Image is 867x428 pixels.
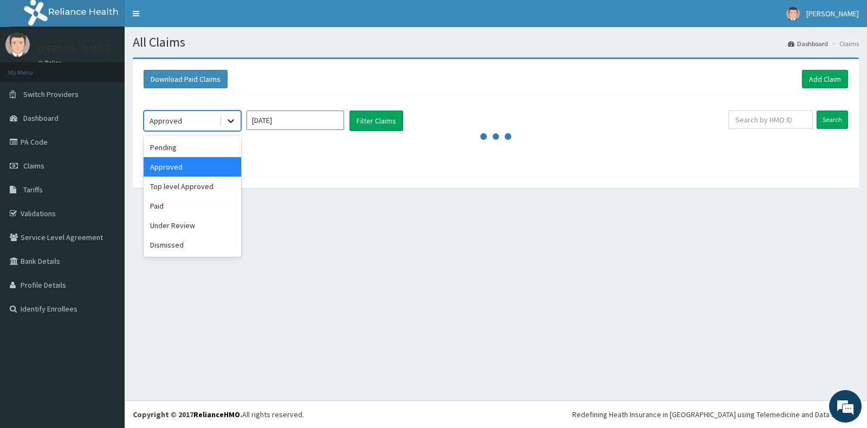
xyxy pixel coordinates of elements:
div: Dismissed [144,235,241,255]
img: User Image [786,7,800,21]
div: Paid [144,196,241,216]
img: User Image [5,33,30,57]
span: Switch Providers [23,89,79,99]
a: RelianceHMO [193,410,240,419]
span: Dashboard [23,113,59,123]
h1: All Claims [133,35,859,49]
div: Under Review [144,216,241,235]
input: Search [817,111,848,129]
div: Redefining Heath Insurance in [GEOGRAPHIC_DATA] using Telemedicine and Data Science! [572,409,859,420]
li: Claims [829,39,859,48]
p: [PERSON_NAME] [38,44,109,54]
input: Select Month and Year [247,111,344,130]
a: Add Claim [802,70,848,88]
div: Approved [144,157,241,177]
footer: All rights reserved. [125,400,867,428]
a: Online [38,59,64,67]
a: Dashboard [788,39,828,48]
div: Approved [150,115,182,126]
span: Tariffs [23,185,43,194]
div: Top level Approved [144,177,241,196]
input: Search by HMO ID [728,111,813,129]
button: Download Paid Claims [144,70,228,88]
div: Pending [144,138,241,157]
button: Filter Claims [350,111,403,131]
svg: audio-loading [480,120,512,153]
span: [PERSON_NAME] [806,9,859,18]
strong: Copyright © 2017 . [133,410,242,419]
span: Claims [23,161,44,171]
